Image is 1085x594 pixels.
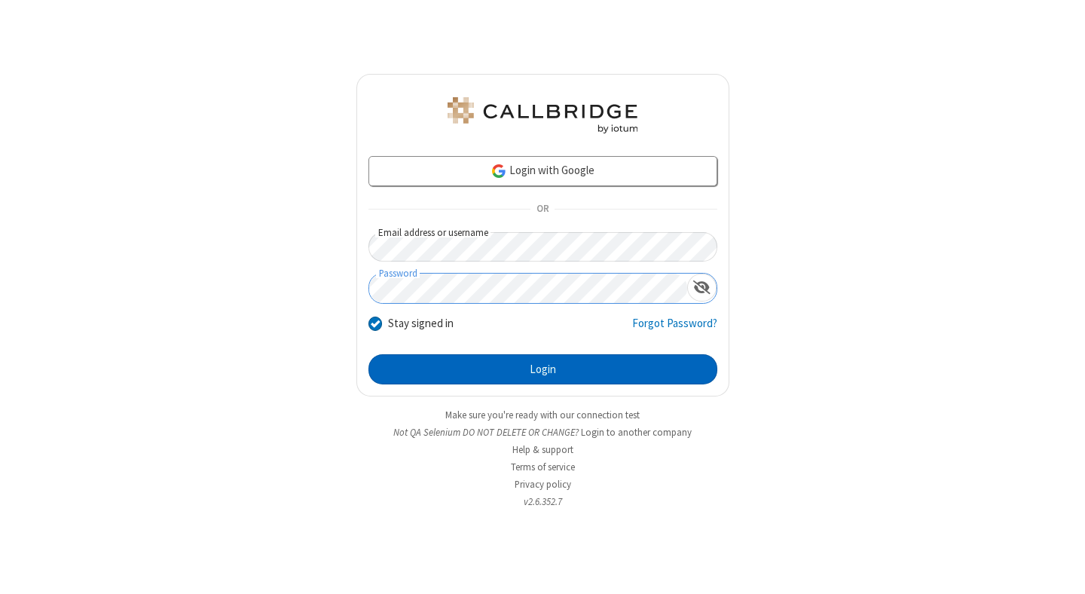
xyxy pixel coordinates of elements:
a: Terms of service [511,461,575,473]
a: Make sure you're ready with our connection test [445,409,640,421]
input: Password [369,274,687,303]
a: Help & support [512,443,573,456]
iframe: Chat [1047,555,1074,583]
input: Email address or username [368,232,717,262]
li: v2.6.352.7 [356,494,729,509]
img: QA Selenium DO NOT DELETE OR CHANGE [445,97,640,133]
button: Login [368,354,717,384]
div: Show password [687,274,717,302]
a: Privacy policy [515,478,571,491]
a: Forgot Password? [632,315,717,344]
label: Stay signed in [388,315,454,332]
button: Login to another company [581,425,692,439]
span: OR [530,199,555,220]
a: Login with Google [368,156,717,186]
li: Not QA Selenium DO NOT DELETE OR CHANGE? [356,425,729,439]
img: google-icon.png [491,163,507,179]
